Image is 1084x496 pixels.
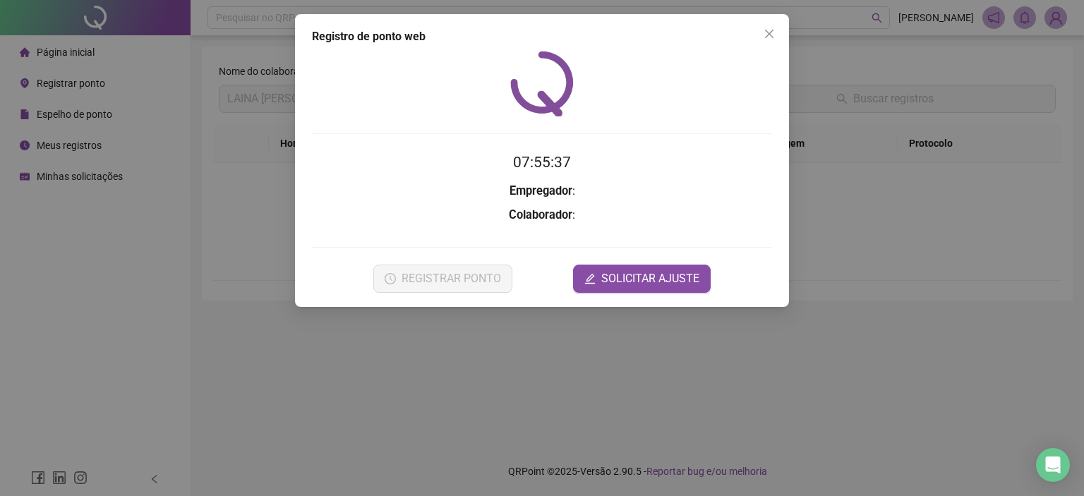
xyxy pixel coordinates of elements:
[601,270,699,287] span: SOLICITAR AJUSTE
[758,23,781,45] button: Close
[312,28,772,45] div: Registro de ponto web
[312,206,772,224] h3: :
[584,273,596,284] span: edit
[373,265,512,293] button: REGISTRAR PONTO
[509,208,572,222] strong: Colaborador
[312,182,772,200] h3: :
[510,51,574,116] img: QRPoint
[1036,448,1070,482] div: Open Intercom Messenger
[513,154,571,171] time: 07:55:37
[510,184,572,198] strong: Empregador
[764,28,775,40] span: close
[573,265,711,293] button: editSOLICITAR AJUSTE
